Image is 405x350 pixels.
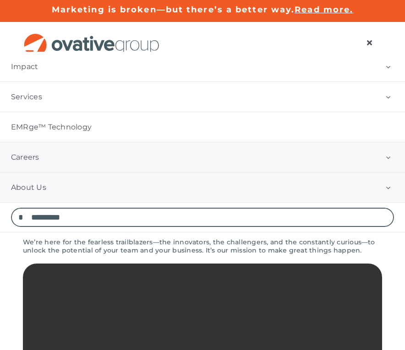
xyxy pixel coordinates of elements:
button: Open submenu of About Us [371,172,405,202]
button: Open submenu of Impact [371,52,405,81]
span: About Us [11,183,46,192]
button: Open submenu of Careers [371,142,405,172]
span: Careers [11,153,39,162]
a: Read more. [295,5,353,15]
input: Search [11,208,30,227]
button: Open submenu of Services [371,82,405,112]
span: Impact [11,62,38,71]
p: We’re here for the fearless trailblazers—the innovators, the challengers, and the constantly curi... [23,238,382,254]
span: Services [11,92,42,102]
input: Search... [11,208,394,227]
nav: Menu [356,33,382,52]
span: EMRge™ Technology [11,123,92,132]
a: Marketing is broken—but there’s a better way. [52,5,295,15]
a: OG_Full_horizontal_RGB [23,32,160,41]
